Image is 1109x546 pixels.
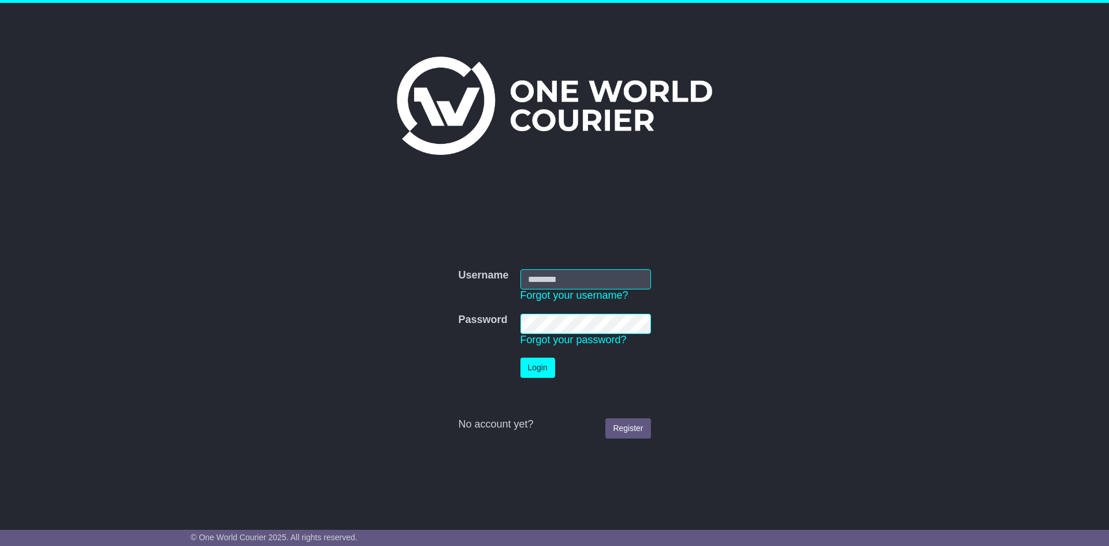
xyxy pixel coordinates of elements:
label: Password [458,314,507,326]
img: One World [397,57,712,155]
a: Register [605,418,650,439]
a: Forgot your password? [520,334,627,346]
span: © One World Courier 2025. All rights reserved. [191,533,358,542]
label: Username [458,269,508,282]
button: Login [520,358,555,378]
div: No account yet? [458,418,650,431]
a: Forgot your username? [520,289,628,301]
